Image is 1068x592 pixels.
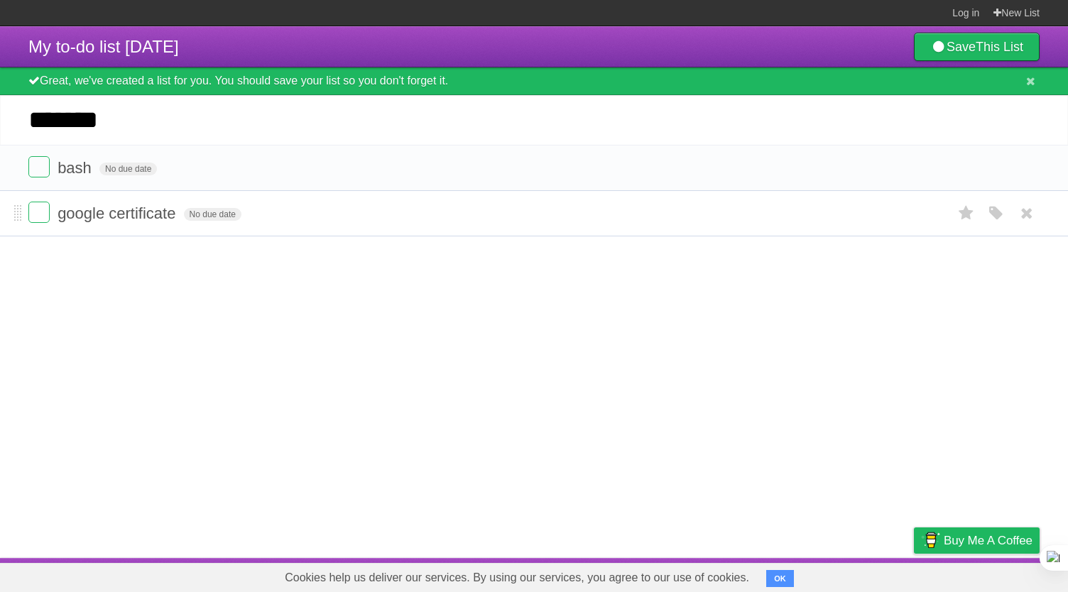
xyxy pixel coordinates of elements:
a: Suggest a feature [950,561,1040,588]
span: google certificate [58,204,179,222]
a: Privacy [895,561,932,588]
img: Buy me a coffee [921,528,940,552]
span: No due date [99,163,157,175]
span: My to-do list [DATE] [28,37,179,56]
label: Done [28,202,50,223]
a: SaveThis List [914,33,1040,61]
a: Terms [847,561,878,588]
label: Done [28,156,50,177]
span: Buy me a coffee [944,528,1032,553]
label: Star task [953,202,980,225]
span: bash [58,159,95,177]
button: OK [766,570,794,587]
a: About [725,561,755,588]
span: Cookies help us deliver our services. By using our services, you agree to our use of cookies. [271,564,763,592]
b: This List [976,40,1023,54]
a: Developers [772,561,829,588]
a: Buy me a coffee [914,527,1040,554]
span: No due date [184,208,241,221]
